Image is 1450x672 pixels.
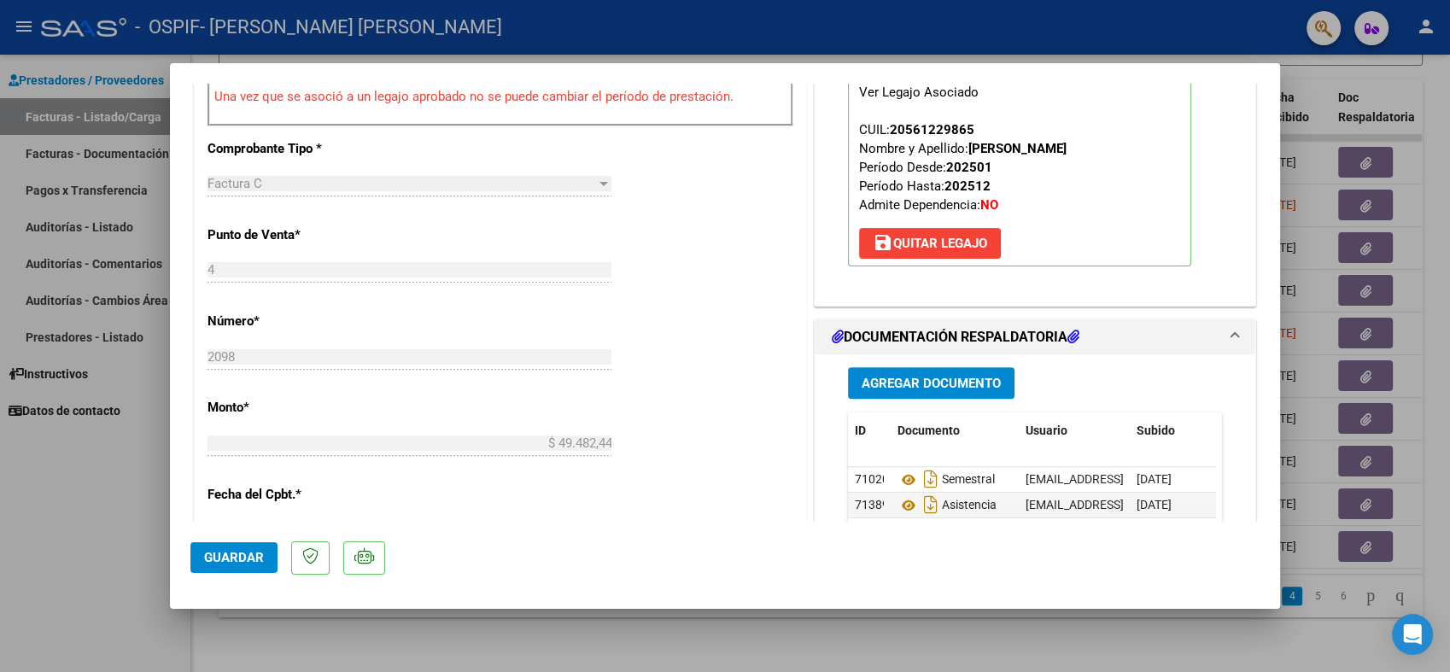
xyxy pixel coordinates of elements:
mat-expansion-panel-header: DOCUMENTACIÓN RESPALDATORIA [815,320,1255,354]
strong: 202501 [946,160,992,175]
i: Descargar documento [920,465,942,493]
p: Una vez que se asoció a un legajo aprobado no se puede cambiar el período de prestación. [214,87,786,107]
datatable-header-cell: Documento [891,412,1019,449]
div: 20561229865 [890,120,974,139]
span: [DATE] [1137,498,1172,511]
datatable-header-cell: ID [848,412,891,449]
p: Punto de Venta [208,225,383,245]
span: Subido [1137,424,1175,437]
button: Guardar [190,542,278,573]
h1: DOCUMENTACIÓN RESPALDATORIA [832,327,1079,348]
span: Agregar Documento [862,376,1001,391]
div: Ver Legajo Asociado [859,83,979,102]
button: Quitar Legajo [859,228,1001,259]
span: CUIL: Nombre y Apellido: Período Desde: Período Hasta: Admite Dependencia: [859,122,1067,213]
span: [DATE] [1137,472,1172,486]
span: Usuario [1026,424,1067,437]
button: Agregar Documento [848,367,1014,399]
span: Semestral [897,473,995,487]
strong: [PERSON_NAME] [968,141,1067,156]
p: Monto [208,398,383,418]
span: ID [855,424,866,437]
p: Legajo preaprobado para Período de Prestación: [848,58,1191,266]
p: Comprobante Tipo * [208,139,383,159]
p: Número [208,312,383,331]
span: Documento [897,424,960,437]
span: Quitar Legajo [873,236,987,251]
span: 71389 [855,498,889,511]
i: Descargar documento [920,491,942,518]
div: Open Intercom Messenger [1392,614,1433,655]
span: [EMAIL_ADDRESS][DOMAIN_NAME] - [PERSON_NAME] [PERSON_NAME] [1026,498,1409,511]
strong: NO [980,197,998,213]
mat-icon: save [873,232,893,253]
span: 71020 [855,472,889,486]
datatable-header-cell: Usuario [1019,412,1130,449]
datatable-header-cell: Subido [1130,412,1215,449]
span: Factura C [208,176,262,191]
span: [EMAIL_ADDRESS][DOMAIN_NAME] - [PERSON_NAME] [PERSON_NAME] [1026,472,1409,486]
span: Asistencia [897,499,997,512]
p: Fecha del Cpbt. [208,485,383,505]
strong: 202512 [944,178,991,194]
span: Guardar [204,550,264,565]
